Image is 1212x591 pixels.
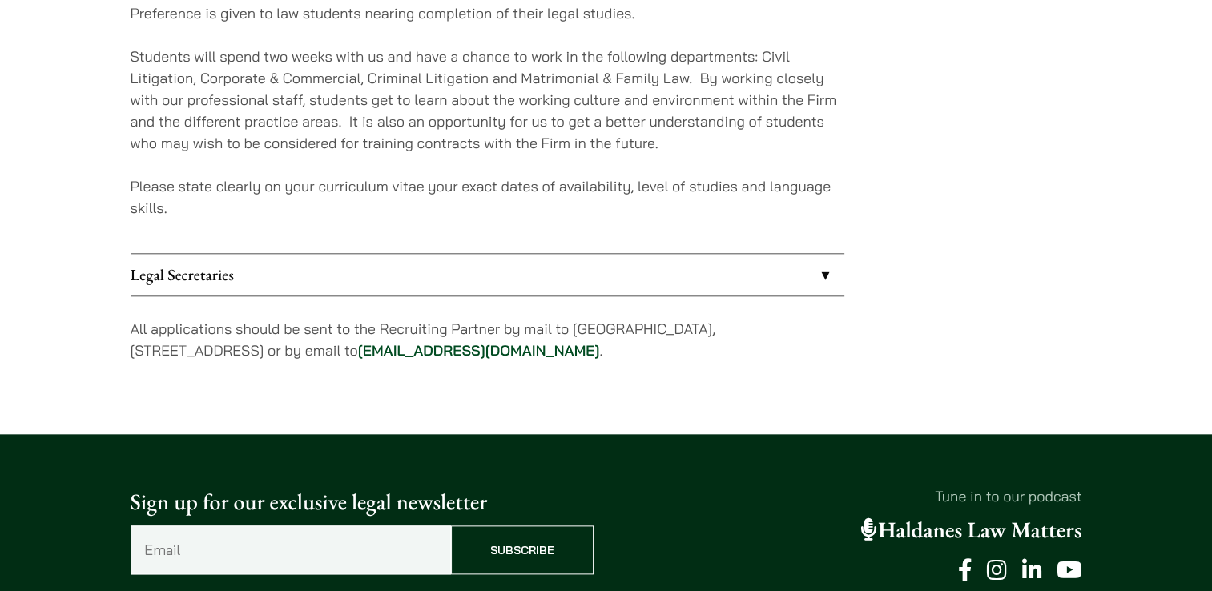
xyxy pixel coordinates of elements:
a: Haldanes Law Matters [861,516,1082,545]
p: Sign up for our exclusive legal newsletter [131,485,594,519]
a: [EMAIL_ADDRESS][DOMAIN_NAME] [358,341,600,360]
input: Email [131,525,451,574]
p: Students will spend two weeks with us and have a chance to work in the following departments: Civ... [131,46,844,154]
input: Subscribe [451,525,594,574]
p: All applications should be sent to the Recruiting Partner by mail to [GEOGRAPHIC_DATA], [STREET_A... [131,318,844,361]
p: Please state clearly on your curriculum vitae your exact dates of availability, level of studies ... [131,175,844,219]
a: Legal Secretaries [131,254,844,295]
p: Tune in to our podcast [619,485,1082,507]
